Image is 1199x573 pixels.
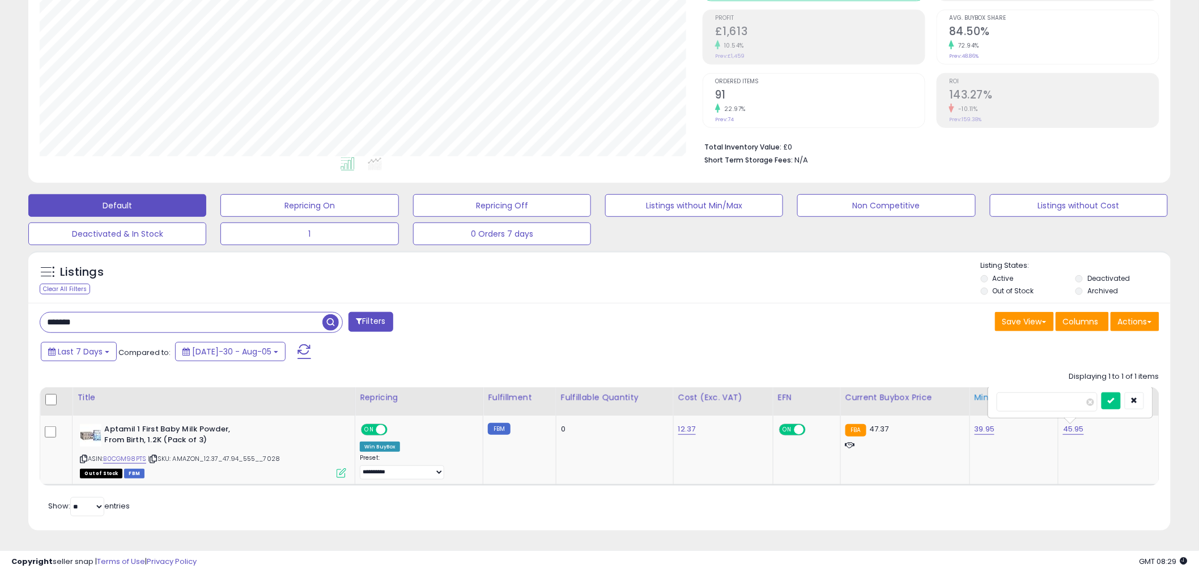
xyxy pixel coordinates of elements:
[28,194,206,217] button: Default
[147,556,197,567] a: Privacy Policy
[386,425,404,435] span: OFF
[981,260,1171,271] p: Listing States:
[348,312,393,332] button: Filters
[605,194,783,217] button: Listings without Min/Max
[715,116,734,123] small: Prev: 74
[804,425,822,435] span: OFF
[40,284,90,294] div: Clear All Filters
[720,41,744,50] small: 10.54%
[488,392,551,404] div: Fulfillment
[80,469,122,478] span: All listings that are currently out of stock and unavailable for purchase on Amazon
[975,392,1054,404] div: Min Price
[1087,286,1118,296] label: Archived
[778,392,836,404] div: EFN
[11,556,53,567] strong: Copyright
[954,105,978,113] small: -10.11%
[720,105,746,113] small: 22.97%
[949,15,1159,22] span: Avg. Buybox Share
[48,501,130,511] span: Show: entries
[715,79,925,85] span: Ordered Items
[949,116,981,123] small: Prev: 159.38%
[794,155,808,165] span: N/A
[103,454,146,464] a: B0CGM98PTS
[97,556,145,567] a: Terms of Use
[845,424,866,437] small: FBA
[220,223,398,245] button: 1
[561,392,669,404] div: Fulfillable Quantity
[1063,392,1154,404] div: [PERSON_NAME]
[993,273,1014,283] label: Active
[715,53,745,59] small: Prev: £1,459
[175,342,286,361] button: [DATE]-30 - Aug-05
[413,194,591,217] button: Repricing Off
[362,425,376,435] span: ON
[561,424,665,434] div: 0
[1087,273,1130,283] label: Deactivated
[80,424,346,477] div: ASIN:
[41,342,117,361] button: Last 7 Days
[1056,312,1109,331] button: Columns
[360,442,400,452] div: Win BuyBox
[678,392,768,404] div: Cost (Exc. VAT)
[360,454,474,480] div: Preset:
[124,469,144,478] span: FBM
[954,41,979,50] small: 72.94%
[949,53,979,59] small: Prev: 48.86%
[845,392,965,404] div: Current Buybox Price
[60,264,104,280] h5: Listings
[869,424,889,434] span: 47.37
[58,346,103,357] span: Last 7 Days
[704,139,1151,153] li: £0
[715,25,925,40] h2: £1,613
[104,424,242,448] b: Aptamil 1 First Baby Milk Powder, From Birth, 1.2K (Pack of 3)
[1069,371,1159,382] div: Displaying 1 to 1 of 1 items
[11,557,197,567] div: seller snap | |
[993,286,1034,296] label: Out of Stock
[192,346,271,357] span: [DATE]-30 - Aug-05
[118,347,171,358] span: Compared to:
[148,454,280,463] span: | SKU: AMAZON_12.37_47.94_555__7028
[715,15,925,22] span: Profit
[975,424,995,435] a: 39.95
[488,423,510,435] small: FBM
[715,88,925,104] h2: 91
[413,223,591,245] button: 0 Orders 7 days
[220,194,398,217] button: Repricing On
[995,312,1054,331] button: Save View
[28,223,206,245] button: Deactivated & In Stock
[360,392,478,404] div: Repricing
[949,88,1159,104] h2: 143.27%
[1111,312,1159,331] button: Actions
[1140,556,1188,567] span: 2025-08-13 08:29 GMT
[80,424,101,447] img: 4174M3yFVuL._SL40_.jpg
[704,155,793,165] b: Short Term Storage Fees:
[780,425,794,435] span: ON
[1063,316,1099,327] span: Columns
[678,424,696,435] a: 12.37
[1063,424,1084,435] a: 45.95
[797,194,975,217] button: Non Competitive
[990,194,1168,217] button: Listings without Cost
[704,142,781,152] b: Total Inventory Value:
[77,392,350,404] div: Title
[949,25,1159,40] h2: 84.50%
[949,79,1159,85] span: ROI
